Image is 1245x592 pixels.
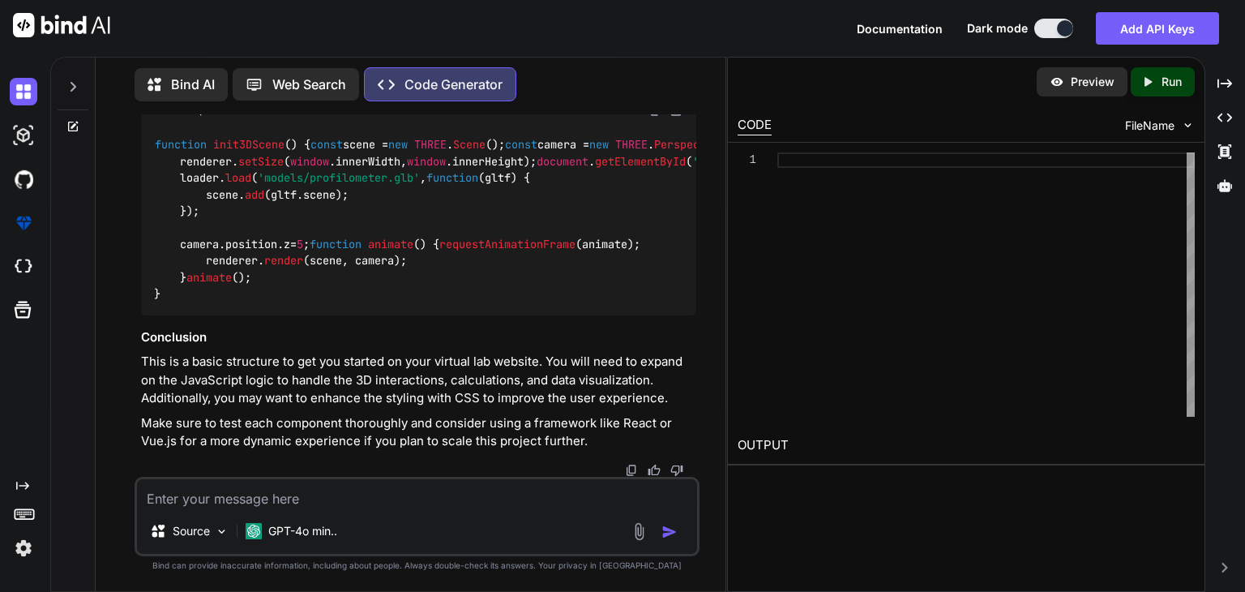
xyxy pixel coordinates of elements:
[670,464,683,477] img: dislike
[426,171,478,186] span: function
[407,154,446,169] span: window
[213,138,285,152] span: init3DScene
[272,75,346,94] p: Web Search
[215,525,229,538] img: Pick Models
[135,560,700,572] p: Bind can provide inaccurate information, including about people. Always double-check its answers....
[738,116,772,135] div: CODE
[303,187,336,202] span: scene
[505,138,537,152] span: const
[10,534,37,562] img: settings
[173,523,210,539] p: Source
[186,270,232,285] span: animate
[648,464,661,477] img: like
[225,237,277,251] span: position
[246,523,262,539] img: GPT-4o mini
[1162,74,1182,90] p: Run
[738,152,756,168] div: 1
[336,154,400,169] span: innerWidth
[1181,118,1195,132] img: chevron down
[171,75,215,94] p: Bind AI
[225,171,251,186] span: load
[290,154,329,169] span: window
[661,524,678,540] img: icon
[404,75,503,94] p: Code Generator
[368,237,413,251] span: animate
[284,237,290,251] span: z
[625,464,638,477] img: copy
[258,171,420,186] span: 'models/profilometer.glb'
[967,20,1028,36] span: Dark mode
[1096,12,1219,45] button: Add API Keys
[268,523,337,539] p: GPT-4o min..
[245,187,264,202] span: add
[141,328,696,347] h3: Conclusion
[1125,118,1174,134] span: FileName
[13,13,110,37] img: Bind AI
[155,138,207,152] span: function
[654,138,764,152] span: PerspectiveCamera
[857,22,943,36] span: Documentation
[1071,74,1115,90] p: Preview
[485,171,511,186] span: gltf
[10,78,37,105] img: darkChat
[857,20,943,37] button: Documentation
[595,154,686,169] span: getElementById
[310,138,343,152] span: const
[10,122,37,149] img: darkAi-studio
[10,165,37,193] img: githubDark
[537,154,588,169] span: document
[728,427,1204,465] h2: OUTPUT
[452,154,524,169] span: innerHeight
[615,138,648,152] span: THREE
[141,353,696,408] p: This is a basic structure to get you started on your virtual lab website. You will need to expand...
[310,237,362,251] span: function
[1050,75,1064,89] img: preview
[10,253,37,281] img: cloudideIcon
[453,138,486,152] span: Scene
[388,138,408,152] span: new
[439,237,575,251] span: requestAnimationFrame
[238,154,284,169] span: setSize
[414,138,447,152] span: THREE
[10,209,37,237] img: premium
[630,522,648,541] img: attachment
[692,154,783,169] span: '3d-container'
[141,414,696,451] p: Make sure to test each component thoroughly and consider using a framework like React or Vue.js f...
[264,253,303,268] span: render
[589,138,609,152] span: new
[297,237,303,251] span: 5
